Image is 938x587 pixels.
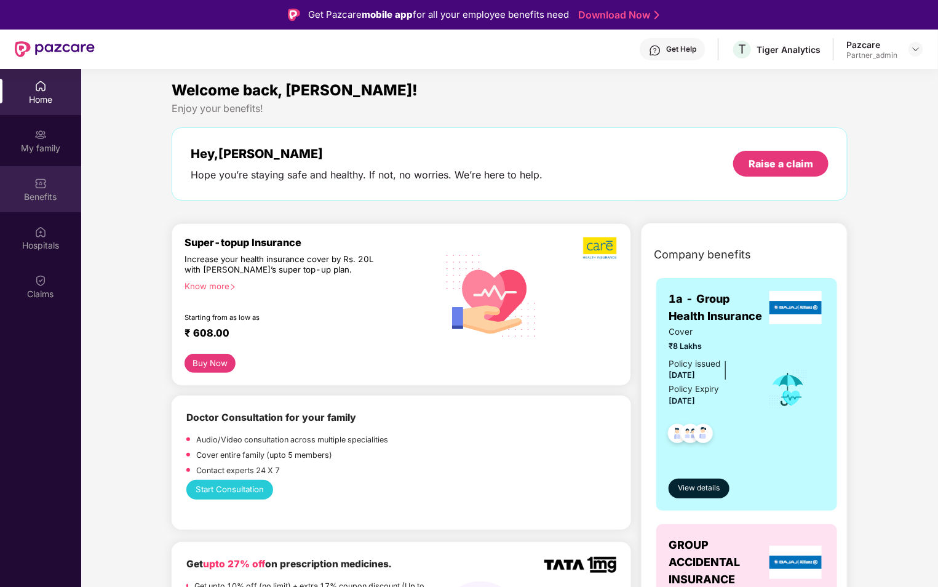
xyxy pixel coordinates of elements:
[738,42,746,57] span: T
[186,480,274,500] button: Start Consultation
[191,169,543,182] div: Hope you’re staying safe and healthy. If not, no worries. We’re here to help.
[669,396,695,405] span: [DATE]
[769,546,822,579] img: insurerLogo
[749,157,813,170] div: Raise a claim
[196,465,280,477] p: Contact experts 24 X 7
[757,44,821,55] div: Tiger Analytics
[185,327,425,341] div: ₹ 608.00
[669,383,719,396] div: Policy Expiry
[649,44,661,57] img: svg+xml;base64,PHN2ZyBpZD0iSGVscC0zMngzMiIgeG1sbnM9Imh0dHA6Ly93d3cudzMub3JnLzIwMDAvc3ZnIiB3aWR0aD...
[688,420,718,450] img: svg+xml;base64,PHN2ZyB4bWxucz0iaHR0cDovL3d3dy53My5vcmcvMjAwMC9zdmciIHdpZHRoPSI0OC45NDMiIGhlaWdodD...
[185,254,384,276] div: Increase your health insurance cover by Rs. 20L with [PERSON_NAME]’s super top-up plan.
[172,102,848,115] div: Enjoy your benefits!
[172,81,418,99] span: Welcome back, [PERSON_NAME]!
[185,313,385,322] div: Starting from as low as
[437,240,546,350] img: svg+xml;base64,PHN2ZyB4bWxucz0iaHR0cDovL3d3dy53My5vcmcvMjAwMC9zdmciIHhtbG5zOnhsaW5rPSJodHRwOi8vd3...
[669,479,729,498] button: View details
[185,236,437,249] div: Super-topup Insurance
[186,412,356,423] b: Doctor Consultation for your family
[846,50,897,60] div: Partner_admin
[34,274,47,287] img: svg+xml;base64,PHN2ZyBpZD0iQ2xhaW0iIHhtbG5zPSJodHRwOi8vd3d3LnczLm9yZy8yMDAwL3N2ZyIgd2lkdGg9IjIwIi...
[544,557,616,573] img: TATA_1mg_Logo.png
[669,357,720,370] div: Policy issued
[675,420,705,450] img: svg+xml;base64,PHN2ZyB4bWxucz0iaHR0cDovL3d3dy53My5vcmcvMjAwMC9zdmciIHdpZHRoPSI0OC45MTUiIGhlaWdodD...
[669,325,751,338] span: Cover
[15,41,95,57] img: New Pazcare Logo
[196,449,332,461] p: Cover entire family (upto 5 members)
[669,370,695,380] span: [DATE]
[846,39,897,50] div: Pazcare
[196,434,388,446] p: Audio/Video consultation across multiple specialities
[654,246,751,263] span: Company benefits
[34,129,47,141] img: svg+xml;base64,PHN2ZyB3aWR0aD0iMjAiIGhlaWdodD0iMjAiIHZpZXdCb3g9IjAgMCAyMCAyMCIgZmlsbD0ibm9uZSIgeG...
[579,9,656,22] a: Download Now
[203,558,265,570] span: upto 27% off
[34,80,47,92] img: svg+xml;base64,PHN2ZyBpZD0iSG9tZSIgeG1sbnM9Imh0dHA6Ly93d3cudzMub3JnLzIwMDAvc3ZnIiB3aWR0aD0iMjAiIG...
[768,369,808,410] img: icon
[678,482,720,494] span: View details
[229,284,236,290] span: right
[666,44,696,54] div: Get Help
[654,9,659,22] img: Stroke
[191,146,543,161] div: Hey, [PERSON_NAME]
[662,420,693,450] img: svg+xml;base64,PHN2ZyB4bWxucz0iaHR0cDovL3d3dy53My5vcmcvMjAwMC9zdmciIHdpZHRoPSI0OC45NDMiIGhlaWdodD...
[185,281,430,290] div: Know more
[34,226,47,238] img: svg+xml;base64,PHN2ZyBpZD0iSG9zcGl0YWxzIiB4bWxucz0iaHR0cDovL3d3dy53My5vcmcvMjAwMC9zdmciIHdpZHRoPS...
[309,7,570,22] div: Get Pazcare for all your employee benefits need
[185,354,236,373] button: Buy Now
[583,236,618,260] img: b5dec4f62d2307b9de63beb79f102df3.png
[186,558,391,570] b: Get on prescription medicines.
[911,44,921,54] img: svg+xml;base64,PHN2ZyBpZD0iRHJvcGRvd24tMzJ4MzIiIHhtbG5zPSJodHRwOi8vd3d3LnczLm9yZy8yMDAwL3N2ZyIgd2...
[362,9,413,20] strong: mobile app
[669,340,751,353] span: ₹8 Lakhs
[288,9,300,21] img: Logo
[669,290,766,325] span: 1a - Group Health Insurance
[769,291,822,324] img: insurerLogo
[34,177,47,190] img: svg+xml;base64,PHN2ZyBpZD0iQmVuZWZpdHMiIHhtbG5zPSJodHRwOi8vd3d3LnczLm9yZy8yMDAwL3N2ZyIgd2lkdGg9Ij...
